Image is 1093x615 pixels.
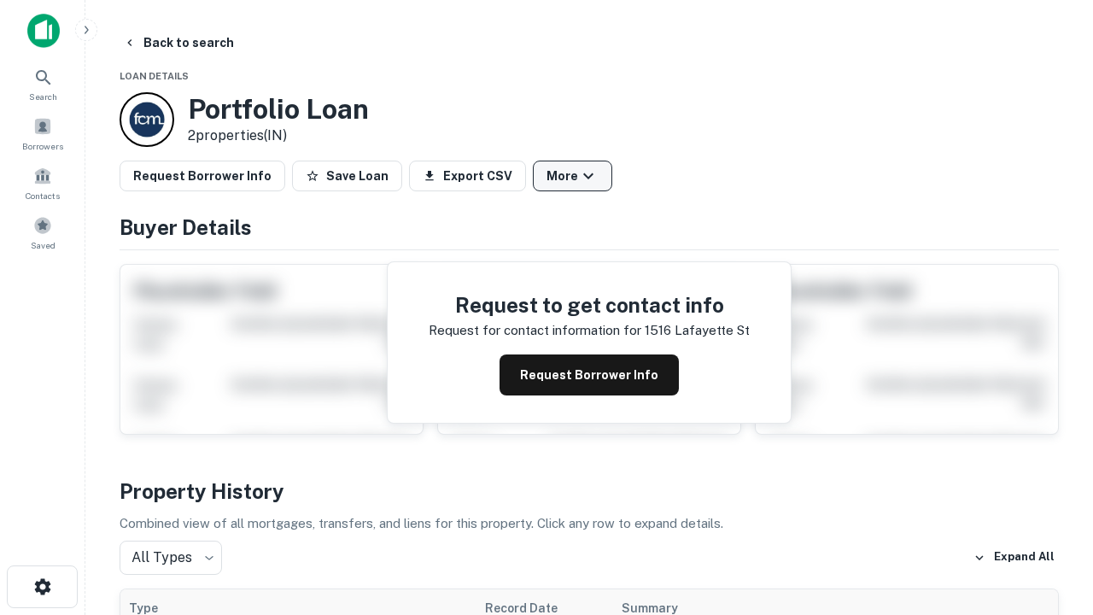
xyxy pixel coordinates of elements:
span: Loan Details [120,71,189,81]
button: Expand All [969,545,1059,571]
div: All Types [120,541,222,575]
p: 2 properties (IN) [188,126,369,146]
button: Request Borrower Info [120,161,285,191]
h4: Buyer Details [120,212,1059,243]
iframe: Chat Widget [1008,478,1093,560]
button: Request Borrower Info [500,354,679,395]
a: Search [5,61,80,107]
span: Saved [31,238,56,252]
p: Request for contact information for [429,320,641,341]
a: Contacts [5,160,80,206]
p: 1516 lafayette st [645,320,750,341]
a: Saved [5,209,80,255]
h4: Property History [120,476,1059,507]
a: Borrowers [5,110,80,156]
span: Search [29,90,57,103]
span: Borrowers [22,139,63,153]
p: Combined view of all mortgages, transfers, and liens for this property. Click any row to expand d... [120,513,1059,534]
span: Contacts [26,189,60,202]
img: capitalize-icon.png [27,14,60,48]
button: Save Loan [292,161,402,191]
button: Export CSV [409,161,526,191]
h3: Portfolio Loan [188,93,369,126]
button: More [533,161,612,191]
h4: Request to get contact info [429,290,750,320]
button: Back to search [116,27,241,58]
